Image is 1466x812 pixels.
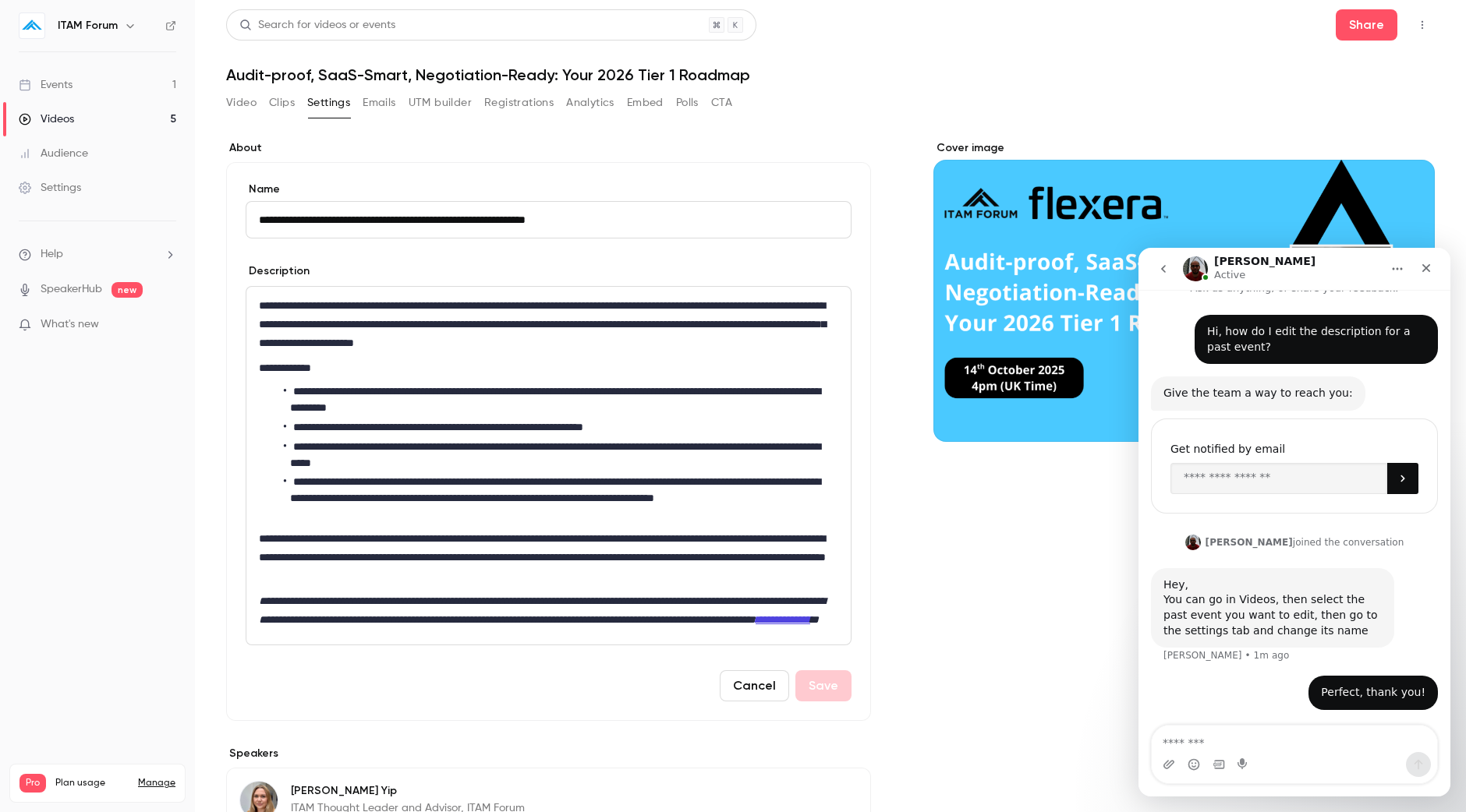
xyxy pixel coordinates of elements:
p: [PERSON_NAME] Yip [291,783,770,799]
span: new [112,282,143,298]
a: Manage [138,777,175,789]
button: Share [1336,9,1397,41]
span: Pro [19,774,46,793]
div: editor [246,287,851,644]
button: Top Bar Actions [1410,12,1435,37]
span: What's new [41,316,99,333]
button: Emails [363,90,395,115]
label: Speakers [226,746,871,761]
div: Search for videos or events [239,17,395,34]
button: UTM builder [409,90,472,115]
label: About [226,140,871,156]
button: Embed [627,90,664,115]
iframe: Noticeable Trigger [158,318,176,332]
label: Name [246,182,852,197]
section: description [246,286,852,645]
span: Help [41,246,63,263]
button: Settings [307,90,350,115]
img: ITAM Forum [19,13,44,38]
label: Description [246,263,310,279]
h6: ITAM Forum [58,18,118,34]
iframe: Intercom live chat [1138,248,1450,796]
button: Polls [676,90,699,115]
section: Cover image [933,140,1435,442]
div: Videos [19,111,74,127]
button: Registrations [484,90,554,115]
h1: Audit-proof, SaaS-Smart, Negotiation-Ready: Your 2026 Tier 1 Roadmap [226,65,1435,84]
button: Clips [269,90,295,115]
span: Plan usage [55,777,129,789]
li: help-dropdown-opener [19,246,176,263]
button: Video [226,90,257,115]
button: Analytics [566,90,614,115]
a: SpeakerHub [41,281,102,298]
div: Settings [19,180,81,196]
label: Cover image [933,140,1435,156]
div: Audience [19,146,88,161]
div: Events [19,77,73,93]
button: CTA [711,90,732,115]
button: Cancel [720,670,789,701]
